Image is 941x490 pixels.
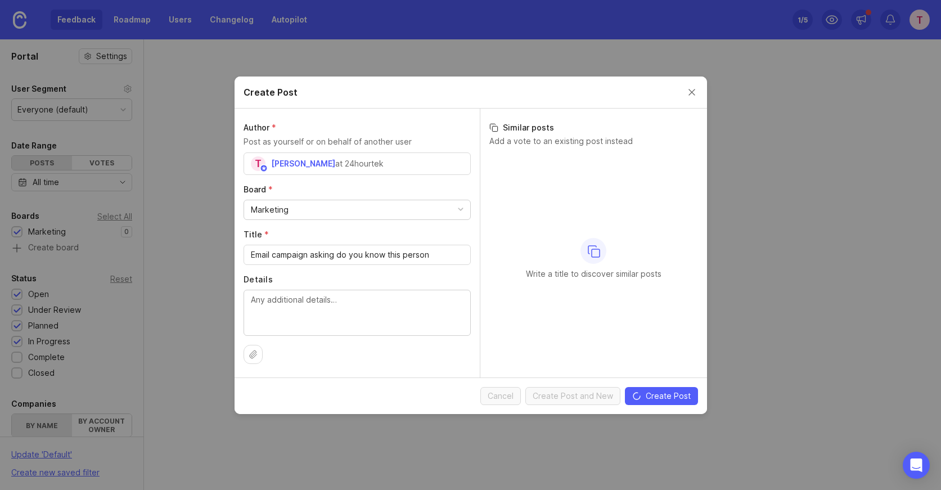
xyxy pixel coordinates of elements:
span: [PERSON_NAME] [271,159,335,168]
p: Post as yourself or on behalf of another user [244,136,471,148]
label: Details [244,274,471,285]
div: Open Intercom Messenger [903,452,930,479]
div: T [251,156,265,171]
button: Cancel [480,387,521,405]
span: Cancel [488,390,514,402]
h3: Similar posts [489,122,698,133]
button: Close create post modal [686,86,698,98]
div: at 24hourtek [335,158,384,170]
h2: Create Post [244,86,298,99]
button: Create Post and New [525,387,620,405]
span: Title (required) [244,230,269,239]
span: Create Post [646,390,691,402]
img: member badge [259,164,268,172]
p: Write a title to discover similar posts [526,268,661,280]
button: Create Post [625,387,698,405]
div: Marketing [251,204,289,216]
span: Create Post and New [533,390,613,402]
input: Short, descriptive title [251,249,463,261]
span: Author (required) [244,123,276,132]
span: Board (required) [244,185,273,194]
p: Add a vote to an existing post instead [489,136,698,147]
